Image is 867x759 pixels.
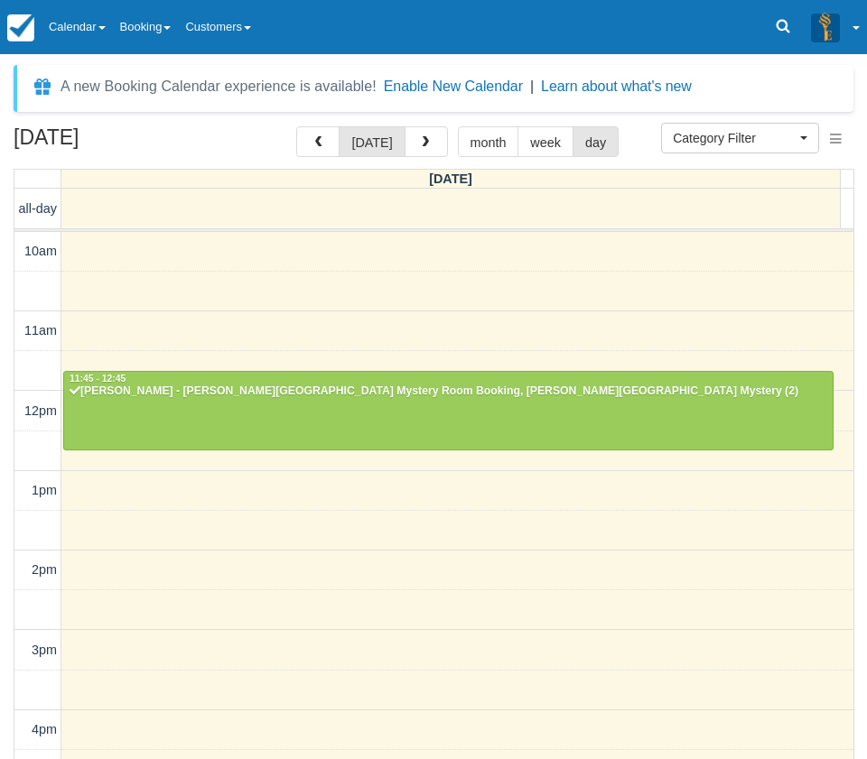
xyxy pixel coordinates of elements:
[339,126,405,157] button: [DATE]
[517,126,573,157] button: week
[32,483,57,497] span: 1pm
[70,374,126,384] span: 11:45 - 12:45
[24,244,57,258] span: 10am
[24,403,57,418] span: 12pm
[541,79,692,94] a: Learn about what's new
[7,14,34,42] img: checkfront-main-nav-mini-logo.png
[530,79,534,94] span: |
[573,126,619,157] button: day
[811,13,840,42] img: A3
[61,76,377,97] div: A new Booking Calendar experience is available!
[673,129,796,147] span: Category Filter
[384,78,523,96] button: Enable New Calendar
[661,123,819,153] button: Category Filter
[19,201,57,216] span: all-day
[32,643,57,657] span: 3pm
[69,384,828,399] div: [PERSON_NAME] - [PERSON_NAME][GEOGRAPHIC_DATA] Mystery Room Booking, [PERSON_NAME][GEOGRAPHIC_DAT...
[458,126,519,157] button: month
[32,722,57,736] span: 4pm
[24,323,57,338] span: 11am
[429,171,472,186] span: [DATE]
[63,371,834,450] a: 11:45 - 12:45[PERSON_NAME] - [PERSON_NAME][GEOGRAPHIC_DATA] Mystery Room Booking, [PERSON_NAME][G...
[14,126,242,160] h2: [DATE]
[32,562,57,577] span: 2pm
